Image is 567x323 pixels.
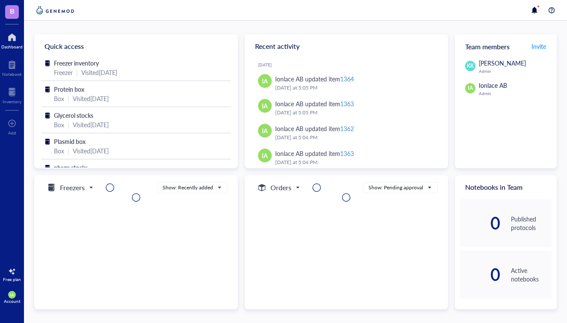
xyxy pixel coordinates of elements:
a: IAIonlace AB updated item1363[DATE] at 5:05 PM [252,96,442,120]
div: Add [8,130,16,135]
span: Plasmid box [54,137,86,146]
div: [DATE] at 5:05 PM [275,84,435,92]
img: genemod-logo [34,5,76,15]
span: phage stocks [54,163,88,172]
div: Team members [455,34,557,58]
span: Protein box [54,85,84,93]
div: Show: Recently added [163,184,213,191]
div: Visited [DATE] [73,120,109,129]
div: Visited [DATE] [81,68,117,77]
span: Invite [531,42,546,51]
div: Free plan [3,277,21,282]
div: Inventory [3,99,21,104]
span: IA [262,126,268,135]
div: Freezer [54,68,73,77]
div: 1362 [340,124,354,133]
div: Visited [DATE] [73,94,109,103]
div: | [68,94,69,103]
a: Inventory [3,85,21,104]
div: Ionlace AB updated item [275,99,354,108]
div: Account [4,299,21,304]
span: Freezer inventory [54,59,99,67]
a: Dashboard [1,30,23,49]
h5: Orders [270,182,291,193]
div: Ionlace AB updated item [275,149,354,158]
span: [PERSON_NAME] [479,59,526,67]
span: B [10,6,15,16]
span: IA [262,76,268,86]
div: Notebook [2,72,22,77]
a: IAIonlace AB updated item1364[DATE] at 5:05 PM [252,71,442,96]
span: KK [467,62,474,70]
div: 0 [460,216,501,230]
div: Notebooks in Team [455,175,557,199]
div: Ionlace AB updated item [275,74,354,84]
a: IAIonlace AB updated item1363[DATE] at 5:04 PM [252,145,442,170]
span: IA [10,292,14,297]
div: [DATE] at 5:04 PM [275,133,435,142]
div: | [68,146,69,156]
div: Box [54,94,64,103]
h5: Freezers [60,182,85,193]
div: Published protocols [511,215,552,232]
div: 1363 [340,149,354,158]
button: Invite [531,39,546,53]
div: | [68,120,69,129]
div: | [76,68,78,77]
div: 1363 [340,99,354,108]
span: Ionlace AB [479,81,507,90]
div: Admin [479,69,552,74]
div: Ionlace AB updated item [275,124,354,133]
div: Admin [479,91,552,96]
div: Quick access [34,34,238,58]
div: Recent activity [245,34,448,58]
div: Dashboard [1,44,23,49]
span: IA [262,101,268,111]
div: Box [54,146,64,156]
div: [DATE] at 5:05 PM [275,108,435,117]
div: Show: Pending approval [368,184,423,191]
div: Active notebooks [511,266,552,283]
div: 1364 [340,75,354,83]
span: IA [262,151,268,160]
div: Visited [DATE] [73,146,109,156]
a: Notebook [2,58,22,77]
div: 0 [460,268,501,281]
div: Box [54,120,64,129]
span: Glycerol stocks [54,111,93,120]
div: [DATE] [258,62,442,67]
a: IAIonlace AB updated item1362[DATE] at 5:04 PM [252,120,442,145]
span: IA [468,84,473,92]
